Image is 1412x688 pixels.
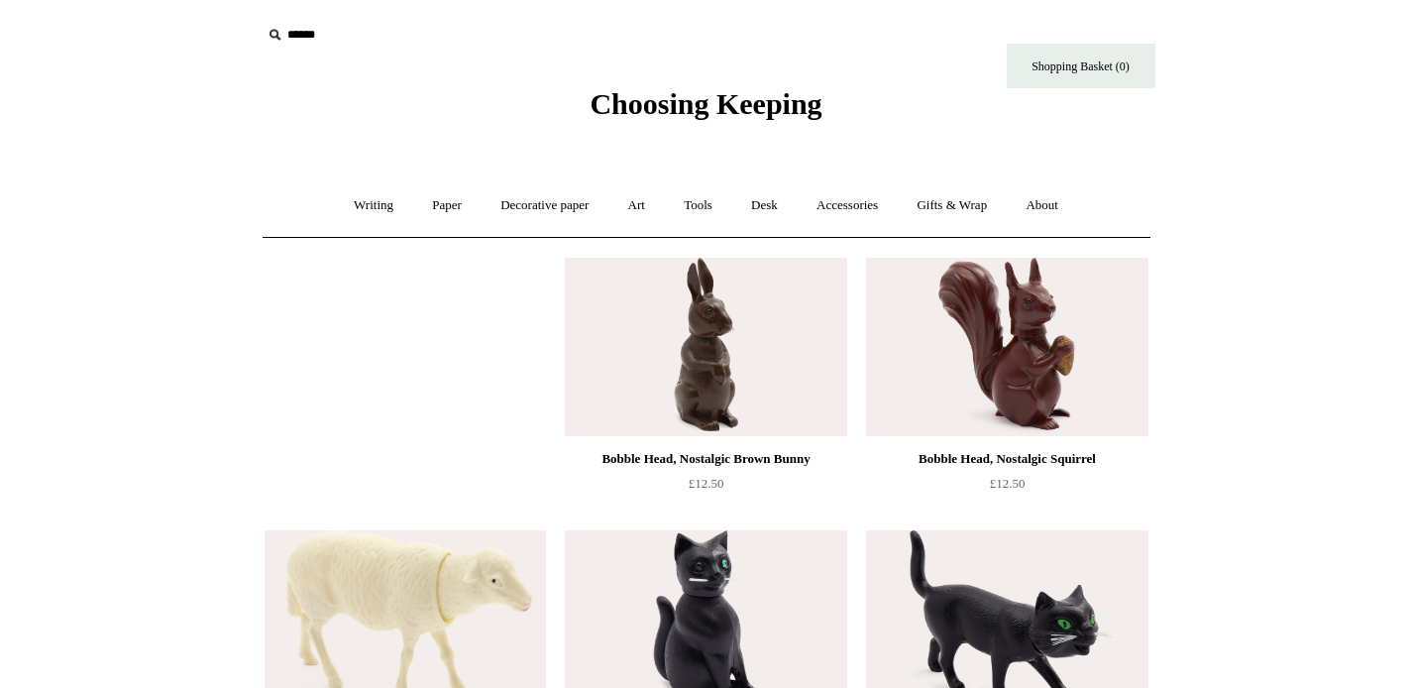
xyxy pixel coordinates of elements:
a: Art [610,179,663,232]
a: Choosing Keeping [590,103,821,117]
a: Shopping Basket (0) [1007,44,1155,88]
img: Bobble Head, Nostalgic Squirrel [866,258,1147,436]
span: £12.50 [990,476,1026,491]
div: Bobble Head, Nostalgic Brown Bunny [570,447,841,471]
a: Bobble Head, Nostalgic Squirrel Bobble Head, Nostalgic Squirrel [866,258,1147,436]
a: Paper [414,179,480,232]
a: Desk [733,179,796,232]
a: Bobble Head, Nostalgic Brown Bunny Bobble Head, Nostalgic Brown Bunny [565,258,846,436]
a: Bobble Head, Nostalgic Brown Bunny £12.50 [565,447,846,528]
a: Accessories [799,179,896,232]
a: Decorative paper [483,179,606,232]
a: About [1008,179,1076,232]
span: £12.50 [689,476,724,491]
a: Writing [336,179,411,232]
a: Gifts & Wrap [899,179,1005,232]
div: Bobble Head, Nostalgic Squirrel [871,447,1142,471]
a: Tools [666,179,730,232]
span: Choosing Keeping [590,87,821,120]
img: Bobble Head, Nostalgic Brown Bunny [565,258,846,436]
a: Bobble Head, Nostalgic Squirrel £12.50 [866,447,1147,528]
